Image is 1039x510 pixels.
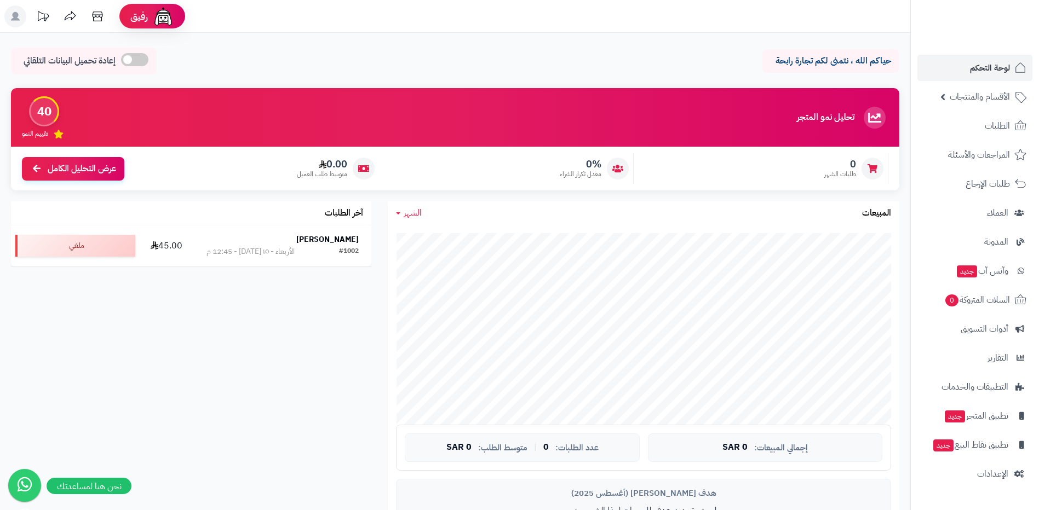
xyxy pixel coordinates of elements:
div: الأربعاء - ١٥ [DATE] - 12:45 م [206,246,295,257]
a: طلبات الإرجاع [917,171,1032,197]
div: ملغي [15,235,135,257]
a: وآتس آبجديد [917,258,1032,284]
span: جديد [945,410,965,422]
span: الأقسام والمنتجات [950,89,1010,105]
span: 0 [945,294,958,306]
span: متوسط الطلب: [478,443,527,453]
a: الطلبات [917,113,1032,139]
span: تطبيق نقاط البيع [932,437,1008,453]
p: حياكم الله ، نتمنى لكم تجارة رابحة [771,55,891,67]
span: 0.00 [297,158,347,170]
span: 0 [543,443,549,453]
a: التقارير [917,345,1032,371]
span: جديد [933,439,954,451]
span: عرض التحليل الكامل [48,163,116,175]
span: العملاء [987,205,1008,221]
span: 0 SAR [446,443,472,453]
img: ai-face.png [152,5,174,27]
span: السلات المتروكة [944,292,1010,308]
span: الإعدادات [977,466,1008,482]
span: معدل تكرار الشراء [560,170,601,179]
a: عرض التحليل الكامل [22,157,124,181]
img: logo-2.png [965,28,1029,51]
span: إجمالي المبيعات: [754,443,808,453]
span: طلبات الإرجاع [966,176,1010,192]
div: #1002 [339,246,359,257]
span: التقارير [988,350,1008,366]
span: رفيق [130,10,148,23]
span: 0 [824,158,856,170]
a: الشهر [396,207,422,219]
a: الإعدادات [917,461,1032,487]
h3: تحليل نمو المتجر [797,113,854,123]
h3: آخر الطلبات [325,208,363,218]
span: 0% [560,158,601,170]
a: أدوات التسويق [917,316,1032,342]
h3: المبيعات [862,208,891,218]
span: المدونة [984,234,1008,250]
a: العملاء [917,200,1032,226]
div: هدف [PERSON_NAME] (أغسطس 2025) [405,488,882,499]
strong: [PERSON_NAME] [296,234,359,245]
a: تطبيق نقاط البيعجديد [917,432,1032,458]
span: جديد [957,265,977,277]
span: الطلبات [985,118,1010,134]
span: | [534,443,537,451]
span: لوحة التحكم [970,60,1010,76]
span: عدد الطلبات: [555,443,599,453]
td: 45.00 [140,225,194,266]
span: أدوات التسويق [961,321,1008,337]
a: السلات المتروكة0 [917,287,1032,313]
a: المراجعات والأسئلة [917,142,1032,168]
span: المراجعات والأسئلة [948,147,1010,163]
a: المدونة [917,229,1032,255]
span: طلبات الشهر [824,170,856,179]
span: إعادة تحميل البيانات التلقائي [24,55,116,67]
span: متوسط طلب العميل [297,170,347,179]
span: التطبيقات والخدمات [942,379,1008,395]
span: تقييم النمو [22,129,48,138]
span: تطبيق المتجر [944,408,1008,424]
span: الشهر [404,206,422,219]
a: تطبيق المتجرجديد [917,403,1032,429]
a: التطبيقات والخدمات [917,374,1032,400]
span: وآتس آب [956,263,1008,279]
a: تحديثات المنصة [29,5,56,30]
span: 0 SAR [722,443,748,453]
a: لوحة التحكم [917,55,1032,81]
